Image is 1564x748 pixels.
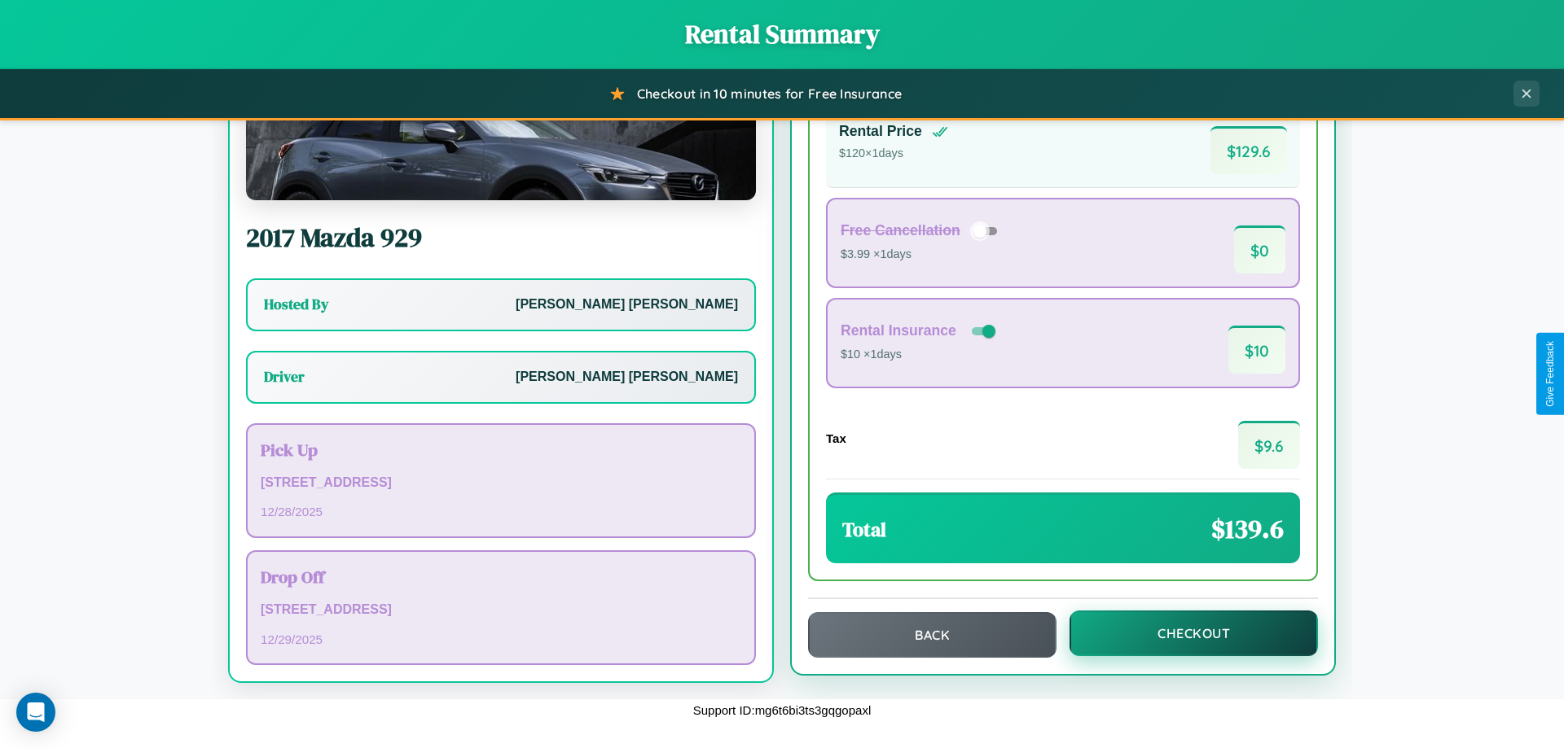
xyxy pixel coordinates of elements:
h1: Rental Summary [16,16,1548,52]
h3: Total [842,516,886,543]
p: 12 / 28 / 2025 [261,501,741,523]
h2: 2017 Mazda 929 [246,220,756,256]
h4: Rental Price [839,123,922,140]
h3: Hosted By [264,295,328,314]
p: Support ID: mg6t6bi3ts3gqgopaxl [693,699,871,721]
p: 12 / 29 / 2025 [261,628,741,650]
button: Back [808,612,1057,658]
p: $ 120 × 1 days [839,143,948,164]
span: $ 139.6 [1211,511,1284,547]
p: $10 × 1 days [841,344,999,365]
p: [STREET_ADDRESS] [261,471,741,495]
span: Checkout in 10 minutes for Free Insurance [637,85,902,102]
h3: Driver [264,367,305,387]
div: Give Feedback [1544,341,1556,407]
h4: Rental Insurance [841,322,956,339]
h4: Free Cancellation [841,222,960,239]
span: $ 9.6 [1238,421,1300,469]
span: $ 10 [1228,326,1285,374]
p: [PERSON_NAME] [PERSON_NAME] [516,293,738,317]
h4: Tax [826,431,846,445]
h3: Pick Up [261,438,741,461]
p: [STREET_ADDRESS] [261,598,741,622]
button: Checkout [1070,610,1318,656]
div: Open Intercom Messenger [16,693,55,732]
span: $ 129.6 [1210,126,1287,174]
span: $ 0 [1234,225,1285,273]
p: [PERSON_NAME] [PERSON_NAME] [516,365,738,389]
h3: Drop Off [261,565,741,588]
p: $3.99 × 1 days [841,244,1003,265]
